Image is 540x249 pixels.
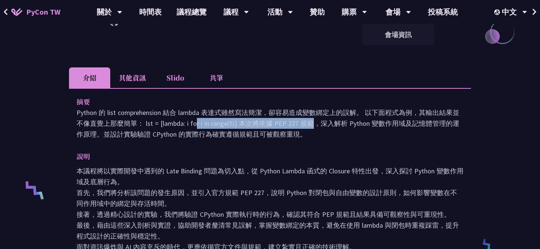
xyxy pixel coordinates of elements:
img: Locale Icon [494,9,502,15]
p: Python 的 list comprehension 結合 lambda 表達式雖然寫法簡潔，卻容易造成變數綁定上的誤解。 以下面程式為例，其輸出結果並不像直覺上那麼簡單： lst = [la... [76,107,463,140]
li: Slido [154,67,196,88]
img: Home icon of PyCon TW 2025 [11,8,22,16]
li: 介紹 [69,67,110,88]
p: 說明 [76,151,448,162]
li: 共筆 [196,67,237,88]
a: PyCon TW [4,3,68,21]
a: 會場資訊 [362,26,434,43]
li: 其他資訊 [110,67,154,88]
p: 摘要 [76,96,448,107]
span: PyCon TW [26,6,60,18]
